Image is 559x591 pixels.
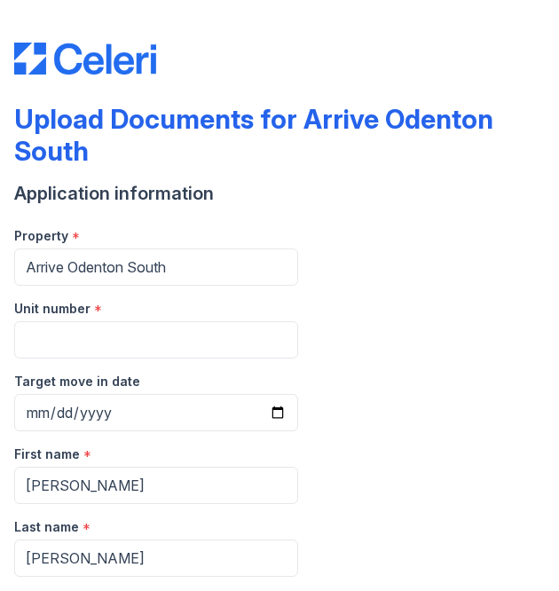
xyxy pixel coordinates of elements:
label: Target move in date [14,373,140,390]
label: First name [14,445,80,463]
img: CE_Logo_Blue-a8612792a0a2168367f1c8372b55b34899dd931a85d93a1a3d3e32e68fde9ad4.png [14,43,156,75]
div: Upload Documents for Arrive Odenton South [14,103,545,167]
div: Application information [14,181,545,206]
label: Unit number [14,300,91,318]
label: Property [14,227,68,245]
label: Last name [14,518,79,536]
